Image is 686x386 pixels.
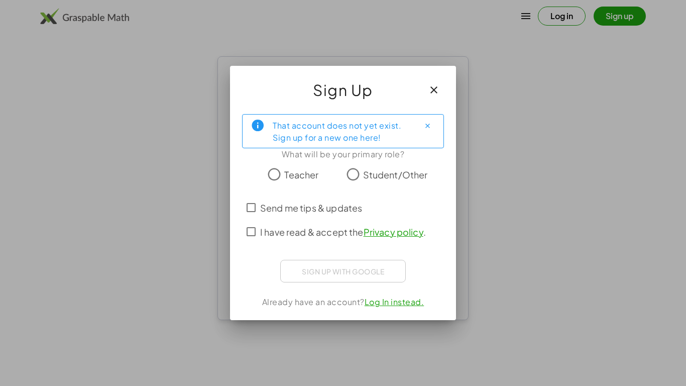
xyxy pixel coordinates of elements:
[313,78,373,102] span: Sign Up
[363,168,428,181] span: Student/Other
[260,201,362,215] span: Send me tips & updates
[260,225,426,239] span: I have read & accept the .
[242,148,444,160] div: What will be your primary role?
[364,226,423,238] a: Privacy policy
[365,297,424,307] a: Log In instead.
[273,119,411,144] div: That account does not yet exist. Sign up for a new one here!
[419,118,435,134] button: Close
[242,296,444,308] div: Already have an account?
[284,168,318,181] span: Teacher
